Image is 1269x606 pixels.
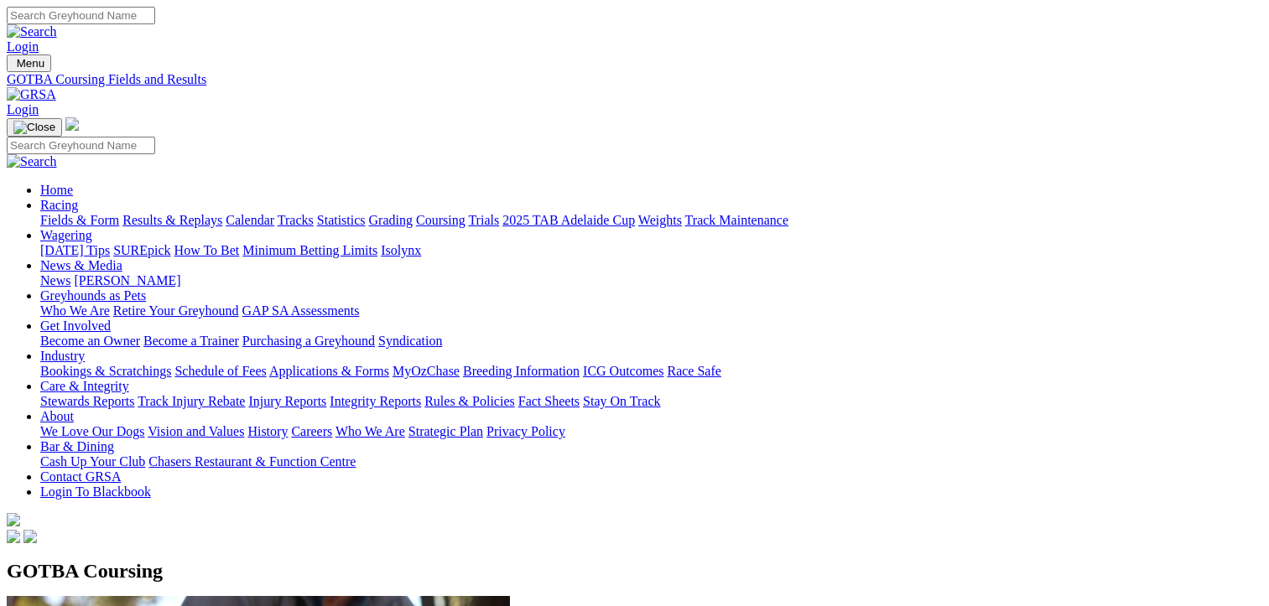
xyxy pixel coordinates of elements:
a: Results & Replays [122,213,222,227]
a: Become a Trainer [143,334,239,348]
a: Trials [468,213,499,227]
a: Racing [40,198,78,212]
a: Fact Sheets [518,394,580,408]
img: logo-grsa-white.png [65,117,79,131]
a: Privacy Policy [486,424,565,438]
a: SUREpick [113,243,170,257]
a: Tracks [278,213,314,227]
a: Race Safe [667,364,720,378]
a: Weights [638,213,682,227]
a: Contact GRSA [40,469,121,484]
a: Cash Up Your Club [40,454,145,469]
a: Bar & Dining [40,439,114,453]
span: GOTBA Coursing [7,560,163,582]
div: Bar & Dining [40,454,1262,469]
a: Login To Blackbook [40,484,151,499]
a: Who We Are [40,303,110,318]
a: Breeding Information [463,364,580,378]
a: Retire Your Greyhound [113,303,239,318]
a: Login [7,102,39,117]
div: Wagering [40,243,1262,258]
span: Menu [17,57,44,70]
img: twitter.svg [23,530,37,543]
a: We Love Our Dogs [40,424,144,438]
a: Fields & Form [40,213,119,227]
a: Statistics [317,213,366,227]
div: Industry [40,364,1262,379]
img: Search [7,24,57,39]
a: Get Involved [40,319,111,333]
img: Search [7,154,57,169]
a: News [40,273,70,287]
img: logo-grsa-white.png [7,513,20,526]
a: Bookings & Scratchings [40,364,171,378]
a: Minimum Betting Limits [242,243,377,257]
img: Close [13,121,55,134]
a: [DATE] Tips [40,243,110,257]
a: Track Injury Rebate [138,394,245,408]
a: Track Maintenance [685,213,788,227]
a: Vision and Values [148,424,244,438]
a: GAP SA Assessments [242,303,360,318]
button: Toggle navigation [7,118,62,137]
div: About [40,424,1262,439]
a: Isolynx [381,243,421,257]
a: Become an Owner [40,334,140,348]
a: Who We Are [335,424,405,438]
a: Care & Integrity [40,379,129,393]
a: Home [40,183,73,197]
a: Injury Reports [248,394,326,408]
a: Grading [369,213,413,227]
a: Strategic Plan [408,424,483,438]
a: Wagering [40,228,92,242]
div: Racing [40,213,1262,228]
a: MyOzChase [393,364,460,378]
a: Industry [40,349,85,363]
a: 2025 TAB Adelaide Cup [502,213,635,227]
a: Applications & Forms [269,364,389,378]
a: Schedule of Fees [174,364,266,378]
a: About [40,409,74,423]
a: Stay On Track [583,394,660,408]
a: Greyhounds as Pets [40,288,146,303]
a: Coursing [416,213,465,227]
a: History [247,424,288,438]
a: Rules & Policies [424,394,515,408]
input: Search [7,7,155,24]
a: ICG Outcomes [583,364,663,378]
div: Greyhounds as Pets [40,303,1262,319]
a: [PERSON_NAME] [74,273,180,287]
a: Careers [291,424,332,438]
a: Login [7,39,39,54]
a: Chasers Restaurant & Function Centre [148,454,356,469]
a: Syndication [378,334,442,348]
button: Toggle navigation [7,54,51,72]
div: Care & Integrity [40,394,1262,409]
a: GOTBA Coursing Fields and Results [7,72,1262,87]
div: Get Involved [40,334,1262,349]
a: How To Bet [174,243,240,257]
a: Integrity Reports [330,394,421,408]
img: GRSA [7,87,56,102]
input: Search [7,137,155,154]
img: facebook.svg [7,530,20,543]
a: Purchasing a Greyhound [242,334,375,348]
a: Calendar [226,213,274,227]
div: News & Media [40,273,1262,288]
a: Stewards Reports [40,394,134,408]
a: News & Media [40,258,122,272]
